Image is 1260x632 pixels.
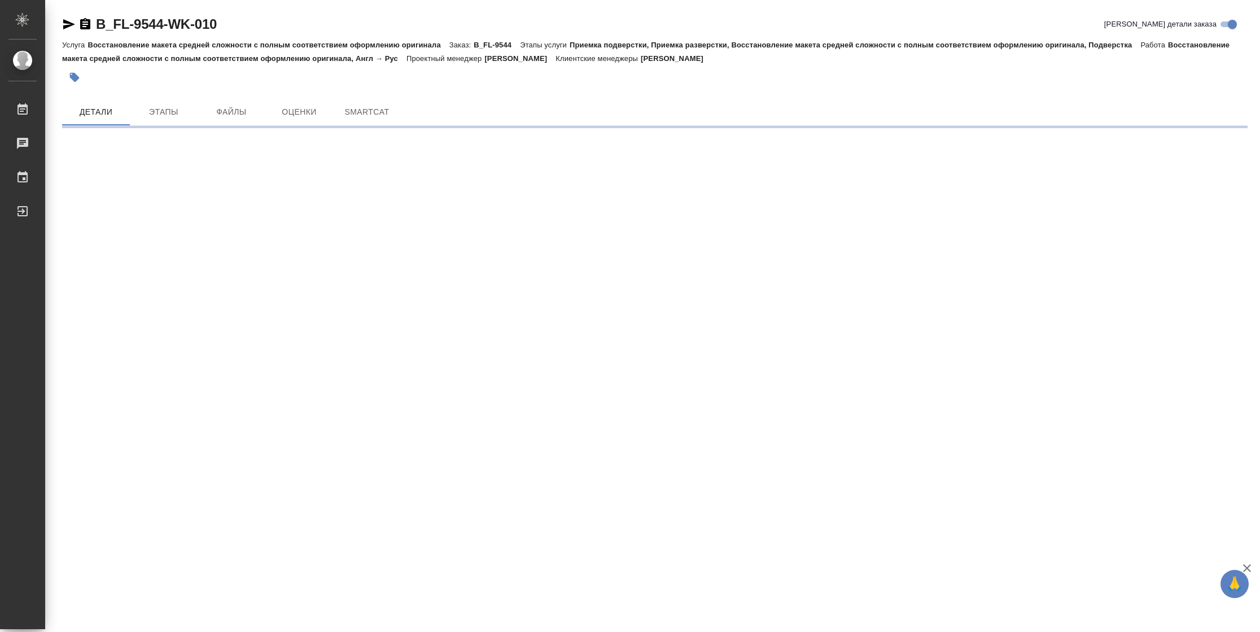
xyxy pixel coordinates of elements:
span: 🙏 [1225,572,1244,596]
span: Этапы [137,105,191,119]
p: Клиентские менеджеры [555,54,641,63]
p: B_FL-9544 [474,41,520,49]
p: Заказ: [449,41,474,49]
p: Услуга [62,41,88,49]
span: Файлы [204,105,259,119]
button: Скопировать ссылку для ЯМессенджера [62,18,76,31]
p: Работа [1140,41,1168,49]
p: [PERSON_NAME] [641,54,712,63]
p: Приемка подверстки, Приемка разверстки, Восстановление макета средней сложности с полным соответс... [570,41,1140,49]
p: [PERSON_NAME] [484,54,555,63]
p: Этапы услуги [520,41,570,49]
button: 🙏 [1220,570,1249,598]
span: Оценки [272,105,326,119]
p: Восстановление макета средней сложности с полным соответствием оформлению оригинала [88,41,449,49]
span: Детали [69,105,123,119]
button: Добавить тэг [62,65,87,90]
a: B_FL-9544-WK-010 [96,16,217,32]
button: Скопировать ссылку [78,18,92,31]
span: SmartCat [340,105,394,119]
span: [PERSON_NAME] детали заказа [1104,19,1217,30]
p: Проектный менеджер [406,54,484,63]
